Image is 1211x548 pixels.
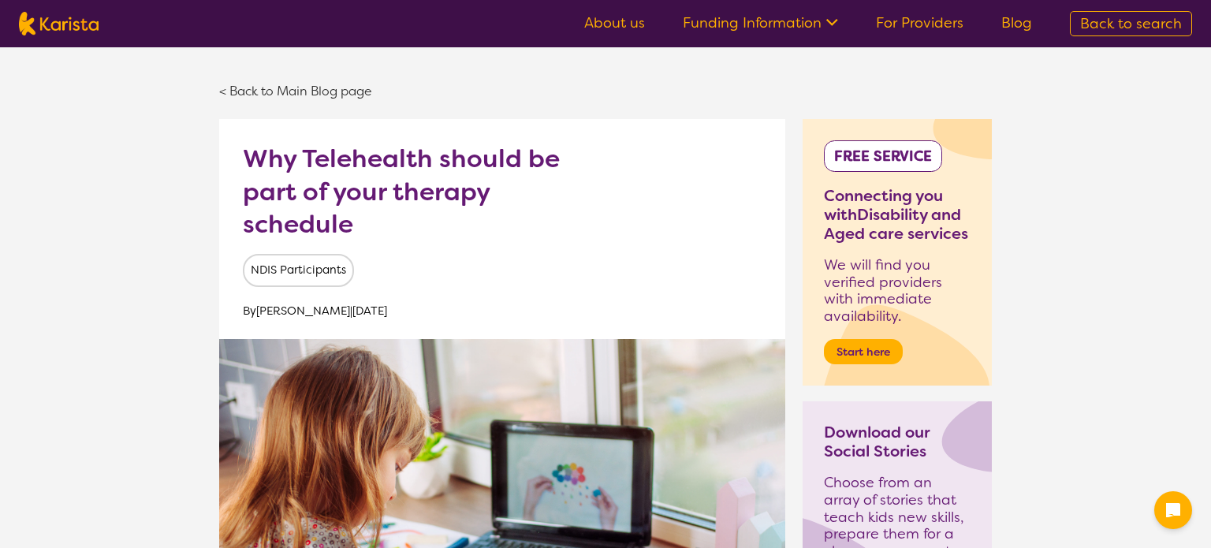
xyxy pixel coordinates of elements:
[683,13,838,32] a: Funding Information
[824,186,971,243] h3: Connecting you with Disability and Aged care services
[876,13,963,32] a: For Providers
[1001,13,1032,32] a: Blog
[824,257,971,325] p: We will find you verified providers with immediate availability.
[584,13,645,32] a: About us
[243,300,762,323] p: By [PERSON_NAME] | [DATE]
[1070,11,1192,36] a: Back to search
[824,339,903,364] button: Start here
[1080,14,1182,33] span: Back to search
[243,254,354,287] span: NDIS Participants
[824,140,942,172] div: FREE SERVICE
[219,83,372,99] a: < Back to Main Blog page
[243,143,606,241] h1: Why Telehealth should be part of your therapy schedule
[19,12,99,35] img: Karista logo
[824,423,971,460] h3: Download our Social Stories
